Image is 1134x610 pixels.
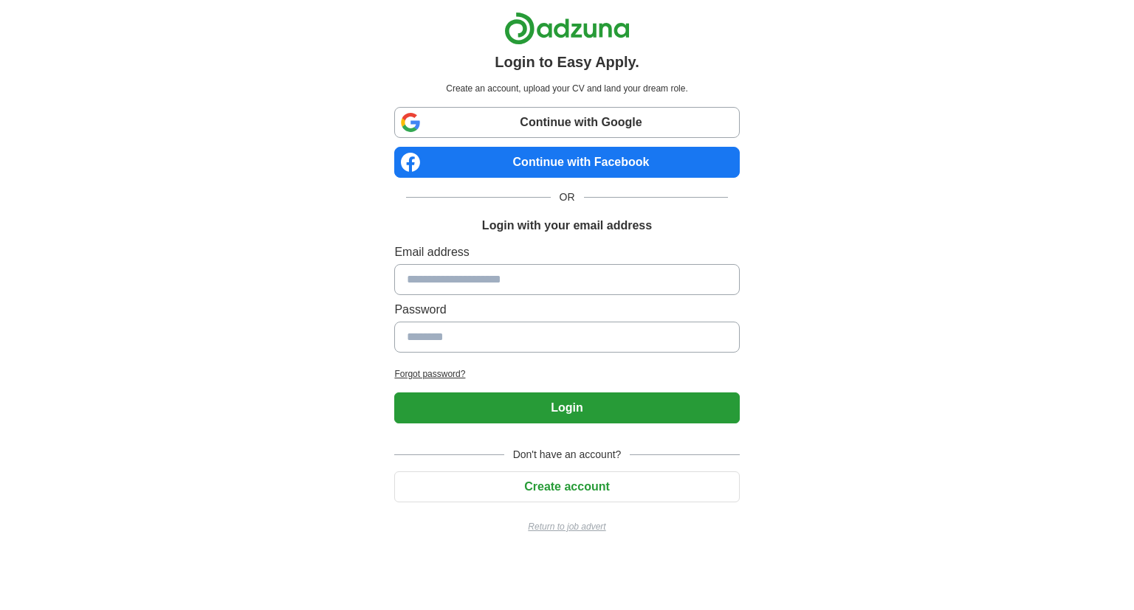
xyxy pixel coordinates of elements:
[394,392,739,423] button: Login
[394,301,739,319] label: Password
[394,480,739,493] a: Create account
[504,447,630,462] span: Don't have an account?
[504,12,630,45] img: Adzuna logo
[495,51,639,73] h1: Login to Easy Apply.
[394,243,739,261] label: Email address
[394,367,739,381] a: Forgot password?
[394,471,739,502] button: Create account
[551,190,584,205] span: OR
[482,217,652,235] h1: Login with your email address
[394,147,739,178] a: Continue with Facebook
[394,520,739,533] a: Return to job advert
[397,82,736,95] p: Create an account, upload your CV and land your dream role.
[394,107,739,138] a: Continue with Google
